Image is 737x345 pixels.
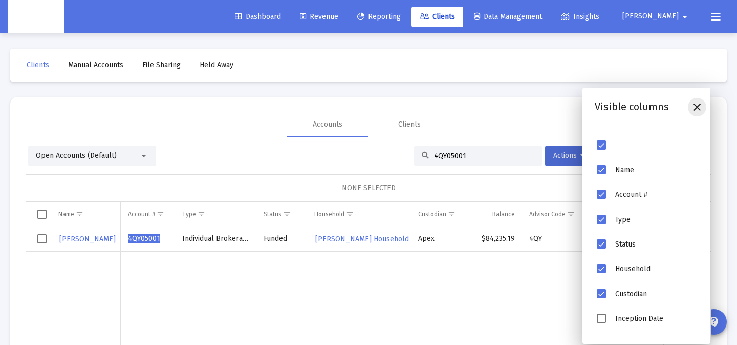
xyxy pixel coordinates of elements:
span: Show filter options for column 'Account #' [157,210,164,218]
span: Held Away [200,60,233,69]
span: Manual Accounts [68,60,123,69]
span: File Sharing [142,60,181,69]
a: Revenue [292,7,346,27]
a: Dashboard [227,7,289,27]
div: Visible columns [595,100,669,114]
span: [PERSON_NAME] [622,12,679,21]
div: Type [182,210,196,218]
div: Column Chooser [582,88,710,344]
div: Account # [128,210,155,218]
button: [PERSON_NAME] [610,6,703,27]
span: Insights [561,12,599,21]
span: Status [615,240,636,249]
a: Held Away [191,55,242,75]
div: Close [688,98,706,116]
mat-icon: contact_support [708,316,720,328]
td: Column Type [175,202,256,227]
span: Inception Date [615,314,663,323]
span: [PERSON_NAME] [59,235,116,243]
span: Data Management [474,12,542,21]
div: Funded [264,234,300,244]
div: Select row [37,234,47,243]
div: Balance [492,210,515,218]
li: Household [595,257,698,281]
li: Account # [595,182,698,207]
span: Reporting [357,12,401,21]
div: Custodian [418,210,446,218]
li: Type [595,208,698,232]
div: Clients [398,119,421,130]
div: Household [314,210,344,218]
div: Advisor Code [529,210,566,218]
a: Insights [553,7,608,27]
li: Name [595,158,698,182]
span: Revenue [300,12,338,21]
td: Column Account # [121,202,175,227]
div: Select all [37,210,47,219]
a: [PERSON_NAME] Household [314,232,410,247]
img: Dashboard [16,7,57,27]
td: Column Advisor Code [522,202,588,227]
span: Clients [27,60,49,69]
span: Show filter options for column 'Advisor Code' [567,210,575,218]
span: Type [615,215,631,224]
a: Manual Accounts [60,55,132,75]
a: Clients [411,7,463,27]
span: Actions [553,151,585,160]
span: 4QY05001 [128,234,160,243]
span: Household [615,265,651,274]
td: Column Status [256,202,307,227]
td: Individual Brokerage [175,227,256,252]
a: Data Management [466,7,550,27]
span: Custodian [615,290,647,298]
td: Column Custodian [411,202,473,227]
td: Column Balance [473,202,522,227]
div: Accounts [313,119,342,130]
td: $84,235.19 [473,227,522,252]
span: Show filter options for column 'Name' [76,210,83,218]
a: Reporting [349,7,409,27]
td: Column Name [51,202,121,227]
a: [PERSON_NAME] [58,232,117,247]
input: Search [434,152,534,160]
div: Status [264,210,281,218]
mat-icon: arrow_drop_down [679,7,691,27]
span: Show filter options for column 'Status' [283,210,291,218]
li: Status [595,232,698,257]
span: Clients [420,12,455,21]
span: [PERSON_NAME] Household [315,235,409,243]
div: NONE SELECTED [34,183,703,193]
a: File Sharing [134,55,189,75]
li: Inception Date [595,307,698,331]
div: Name [58,210,74,218]
span: Name [615,166,634,174]
td: Column Household [307,202,411,227]
span: Show filter options for column 'Type' [198,210,205,218]
td: 4QY [522,227,588,252]
span: Account # [615,191,648,199]
button: Actions [545,146,593,166]
a: Clients [18,55,57,75]
span: Dashboard [235,12,281,21]
span: Open Accounts (Default) [36,151,117,160]
td: Apex [411,227,473,252]
span: Show filter options for column 'Household' [346,210,354,218]
li: Custodian [595,282,698,307]
span: Show filter options for column 'Custodian' [448,210,456,218]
